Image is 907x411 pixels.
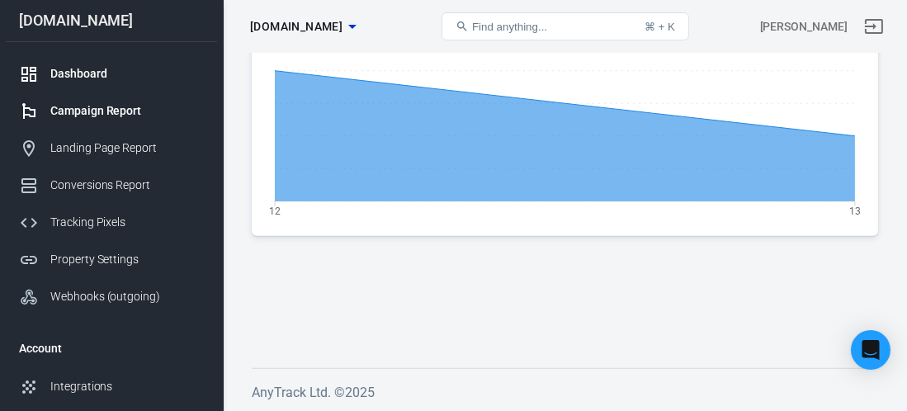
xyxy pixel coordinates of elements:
[50,65,204,83] div: Dashboard
[6,130,217,167] a: Landing Page Report
[6,241,217,278] a: Property Settings
[252,382,878,403] h6: AnyTrack Ltd. © 2025
[6,92,217,130] a: Campaign Report
[50,214,204,231] div: Tracking Pixels
[442,12,689,40] button: Find anything...⌘ + K
[6,368,217,405] a: Integrations
[851,330,890,370] div: Open Intercom Messenger
[269,206,281,218] tspan: 12
[6,328,217,368] li: Account
[250,17,342,37] span: bydanijela.com
[6,13,217,28] div: [DOMAIN_NAME]
[6,204,217,241] a: Tracking Pixels
[50,251,204,268] div: Property Settings
[50,139,204,157] div: Landing Page Report
[6,167,217,204] a: Conversions Report
[50,102,204,120] div: Campaign Report
[50,177,204,194] div: Conversions Report
[760,18,848,35] div: Account id: nqVmnGQH
[50,288,204,305] div: Webhooks (outgoing)
[50,378,204,395] div: Integrations
[645,21,675,33] div: ⌘ + K
[849,206,861,218] tspan: 13
[472,21,547,33] span: Find anything...
[6,55,217,92] a: Dashboard
[243,12,362,42] button: [DOMAIN_NAME]
[854,7,894,46] a: Sign out
[6,278,217,315] a: Webhooks (outgoing)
